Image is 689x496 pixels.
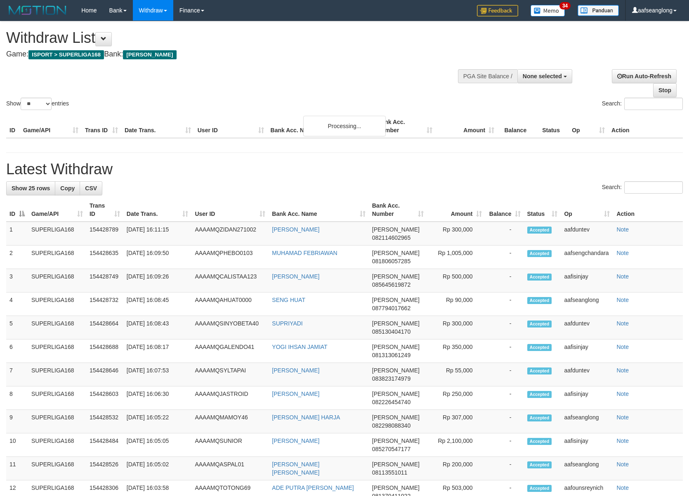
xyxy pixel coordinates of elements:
td: [DATE] 16:08:17 [123,339,192,363]
td: [DATE] 16:05:22 [123,410,192,433]
td: [DATE] 16:09:26 [123,269,192,292]
th: Game/API: activate to sort column ascending [28,198,86,222]
span: Accepted [527,485,552,492]
span: Copy 085645619872 to clipboard [372,281,411,288]
td: [DATE] 16:06:30 [123,386,192,410]
td: AAAAMQASPAL01 [191,457,269,480]
td: - [485,386,524,410]
a: Stop [653,83,677,97]
select: Showentries [21,98,52,110]
td: Rp 250,000 [427,386,485,410]
a: [PERSON_NAME] [272,367,319,374]
img: panduan.png [578,5,619,16]
span: Show 25 rows [12,185,50,192]
a: [PERSON_NAME] [272,226,319,233]
th: Bank Acc. Number [374,115,436,138]
th: Balance: activate to sort column ascending [485,198,524,222]
span: Accepted [527,461,552,468]
a: [PERSON_NAME] [272,273,319,280]
td: SUPERLIGA168 [28,386,86,410]
span: Accepted [527,391,552,398]
td: SUPERLIGA168 [28,457,86,480]
h4: Game: Bank: [6,50,451,58]
th: Op: activate to sort column ascending [561,198,613,222]
th: Amount [436,115,498,138]
th: Op [569,115,608,138]
td: AAAAMQJASTROID [191,386,269,410]
a: Run Auto-Refresh [612,69,677,83]
th: Bank Acc. Name [267,115,374,138]
td: 154428646 [86,363,123,386]
span: [PERSON_NAME] [372,344,420,350]
th: Balance [498,115,539,138]
td: AAAAMQCALISTAA123 [191,269,269,292]
span: [PERSON_NAME] [372,484,420,491]
td: - [485,269,524,292]
td: 154428526 [86,457,123,480]
th: Bank Acc. Number: activate to sort column ascending [369,198,427,222]
td: - [485,292,524,316]
img: MOTION_logo.png [6,4,69,16]
td: 154428532 [86,410,123,433]
th: Action [608,115,683,138]
div: PGA Site Balance / [458,69,517,83]
td: Rp 2,100,000 [427,433,485,457]
span: Accepted [527,367,552,374]
a: Note [616,461,629,468]
th: Trans ID: activate to sort column ascending [86,198,123,222]
td: AAAAMQSYLTAPAI [191,363,269,386]
a: [PERSON_NAME] [272,391,319,397]
span: Copy [60,185,75,192]
td: - [485,222,524,246]
span: Accepted [527,250,552,257]
td: SUPERLIGA168 [28,433,86,457]
th: Date Trans. [121,115,194,138]
label: Show entries [6,98,69,110]
a: Note [616,484,629,491]
span: Copy 082226454740 to clipboard [372,399,411,405]
span: [PERSON_NAME] [372,250,420,256]
td: [DATE] 16:09:50 [123,246,192,269]
td: aafisinjay [561,386,613,410]
th: Game/API [20,115,82,138]
a: SUPRIYADI [272,320,302,327]
img: Button%20Memo.svg [531,5,565,16]
h1: Withdraw List [6,30,451,46]
span: Accepted [527,438,552,445]
td: Rp 300,000 [427,316,485,339]
span: Accepted [527,227,552,234]
td: AAAAMQGALENDO41 [191,339,269,363]
span: Accepted [527,321,552,328]
th: User ID: activate to sort column ascending [191,198,269,222]
td: AAAAMQPHEBO0103 [191,246,269,269]
td: SUPERLIGA168 [28,292,86,316]
button: None selected [517,69,572,83]
th: Status [539,115,569,138]
a: Note [616,273,629,280]
td: 2 [6,246,28,269]
td: SUPERLIGA168 [28,246,86,269]
td: 7 [6,363,28,386]
td: 9 [6,410,28,433]
td: - [485,363,524,386]
a: Note [616,367,629,374]
span: Accepted [527,297,552,304]
td: aafisinjay [561,433,613,457]
span: [PERSON_NAME] [372,297,420,303]
span: Copy 085270547177 to clipboard [372,446,411,452]
span: [PERSON_NAME] [372,391,420,397]
td: Rp 300,000 [427,222,485,246]
span: Copy 085130404170 to clipboard [372,328,411,335]
span: Accepted [527,414,552,421]
span: [PERSON_NAME] [372,226,420,233]
td: 1 [6,222,28,246]
a: [PERSON_NAME] [272,438,319,444]
th: Trans ID [82,115,121,138]
span: [PERSON_NAME] [372,367,420,374]
input: Search: [624,98,683,110]
a: Copy [55,181,80,195]
td: Rp 350,000 [427,339,485,363]
a: Note [616,438,629,444]
a: Note [616,320,629,327]
td: - [485,316,524,339]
